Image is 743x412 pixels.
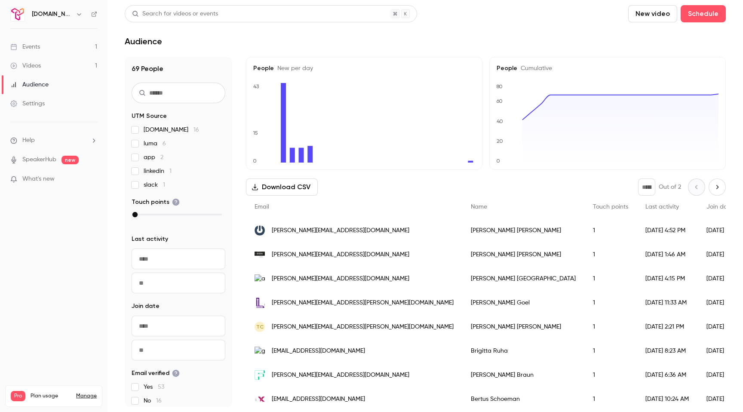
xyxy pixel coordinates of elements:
div: Search for videos or events [132,9,218,18]
div: Videos [10,61,41,70]
h1: Audience [125,36,162,46]
span: UTM Source [132,112,167,120]
div: [DATE] [698,315,742,339]
div: [DATE] 6:36 AM [637,363,698,387]
span: Name [471,204,487,210]
div: [DATE] 2:21 PM [637,315,698,339]
span: What's new [22,175,55,184]
text: 80 [496,83,503,89]
div: [PERSON_NAME] Braun [462,363,584,387]
span: Last activity [132,235,168,243]
text: 40 [497,118,503,124]
div: [DATE] [698,363,742,387]
span: [PERSON_NAME][EMAIL_ADDRESS][DOMAIN_NAME] [272,371,409,380]
a: Manage [76,393,97,400]
div: Settings [10,99,45,108]
div: 1 [584,243,637,267]
div: 1 [584,291,637,315]
span: [PERSON_NAME][EMAIL_ADDRESS][DOMAIN_NAME] [272,274,409,283]
div: [DATE] 1:46 AM [637,243,698,267]
div: [DATE] [698,387,742,411]
text: 20 [497,138,503,144]
span: [PERSON_NAME][EMAIL_ADDRESS][PERSON_NAME][DOMAIN_NAME] [272,323,454,332]
span: app [144,153,163,162]
div: [DATE] 10:24 AM [637,387,698,411]
span: New per day [274,65,313,71]
div: Brigitta Ruha [462,339,584,363]
span: [EMAIL_ADDRESS][DOMAIN_NAME] [272,347,365,356]
div: [DATE] 11:33 AM [637,291,698,315]
span: No [144,397,162,405]
span: 16 [193,127,199,133]
span: Plan usage [31,393,71,400]
a: SpeakerHub [22,155,56,164]
span: 53 [158,384,164,390]
span: linkedin [144,167,172,175]
img: growthtoday.co [255,347,265,356]
span: [DOMAIN_NAME] [144,126,199,134]
div: Audience [10,80,49,89]
img: dogoodwork.io [255,225,265,236]
span: 6 [163,141,166,147]
text: 0 [496,158,500,164]
div: [DATE] [698,267,742,291]
div: [DATE] 8:23 AM [637,339,698,363]
h1: 69 People [132,64,225,74]
span: Touch points [593,204,628,210]
span: Touch points [132,198,180,206]
div: [PERSON_NAME] [GEOGRAPHIC_DATA] [462,267,584,291]
div: [DATE] 4:52 PM [637,218,698,243]
div: [PERSON_NAME] [PERSON_NAME] [462,218,584,243]
span: new [61,156,79,164]
div: 1 [584,218,637,243]
span: [EMAIL_ADDRESS][DOMAIN_NAME] [272,395,365,404]
div: max [132,212,138,217]
div: 1 [584,315,637,339]
img: lifecoachoperations.com [255,252,265,258]
span: Join date [132,302,160,311]
span: slack [144,181,165,189]
text: 60 [496,98,503,104]
div: [DATE] [698,339,742,363]
span: 2 [160,154,163,160]
h6: [DOMAIN_NAME] [32,10,72,18]
img: founder-sales.com [255,370,265,380]
button: Schedule [681,5,726,22]
p: Out of 2 [659,183,681,191]
li: help-dropdown-opener [10,136,97,145]
span: 16 [156,398,162,404]
div: [PERSON_NAME] [PERSON_NAME] [462,243,584,267]
div: [PERSON_NAME] Goel [462,291,584,315]
img: Trigify.io [11,7,25,21]
span: Help [22,136,35,145]
span: Email verified [132,369,180,378]
span: Cumulative [517,65,552,71]
div: Events [10,43,40,51]
span: luma [144,139,166,148]
span: [PERSON_NAME][EMAIL_ADDRESS][DOMAIN_NAME] [272,226,409,235]
text: 0 [253,158,257,164]
text: 15 [253,130,258,136]
div: [DATE] 4:15 PM [637,267,698,291]
div: [DATE] [698,243,742,267]
div: 1 [584,339,637,363]
img: ai4ebitda.com [255,274,265,283]
div: 1 [584,267,637,291]
div: [DATE] [698,291,742,315]
img: leadstheway.in [255,298,265,308]
span: TC [256,323,264,331]
button: New video [628,5,677,22]
div: 1 [584,363,637,387]
img: globalexpansion.com [255,394,265,404]
span: [PERSON_NAME][EMAIL_ADDRESS][PERSON_NAME][DOMAIN_NAME] [272,298,454,307]
span: 1 [163,182,165,188]
button: Download CSV [246,178,318,196]
div: Bertus Schoeman [462,387,584,411]
span: Pro [11,391,25,401]
div: 1 [584,387,637,411]
span: Last activity [645,204,679,210]
span: Join date [706,204,733,210]
span: Email [255,204,269,210]
span: [PERSON_NAME][EMAIL_ADDRESS][DOMAIN_NAME] [272,250,409,259]
button: Next page [709,178,726,196]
